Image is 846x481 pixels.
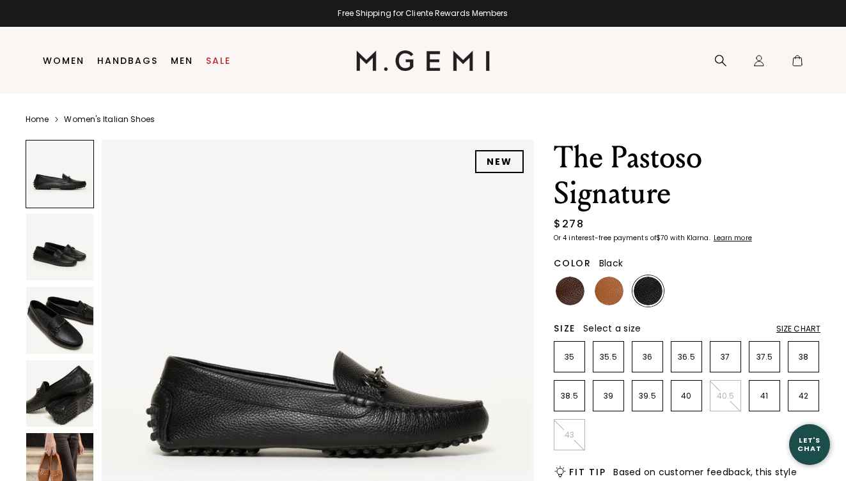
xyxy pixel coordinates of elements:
[671,391,701,401] p: 40
[599,257,623,270] span: Black
[554,233,656,243] klarna-placement-style-body: Or 4 interest-free payments of
[749,352,779,362] p: 37.5
[554,323,576,333] h2: Size
[789,436,830,452] div: Let's Chat
[632,391,662,401] p: 39.5
[593,391,623,401] p: 39
[788,352,819,362] p: 38
[583,322,641,335] span: Select a size
[788,391,819,401] p: 42
[710,352,740,362] p: 37
[595,277,623,305] img: Tan
[171,56,193,66] a: Men
[554,217,584,232] div: $278
[43,56,84,66] a: Women
[593,352,623,362] p: 35.5
[776,324,820,334] div: Size Chart
[554,430,584,440] p: 43
[554,352,584,362] p: 35
[26,360,93,427] img: The Pastoso Signature
[749,391,779,401] p: 41
[97,56,158,66] a: Handbags
[714,233,752,243] klarna-placement-style-cta: Learn more
[710,391,740,401] p: 40.5
[656,233,668,243] klarna-placement-style-amount: $70
[632,352,662,362] p: 36
[634,277,662,305] img: Black
[206,56,231,66] a: Sale
[356,50,490,71] img: M.Gemi
[26,114,49,125] a: Home
[569,467,606,477] h2: Fit Tip
[670,233,712,243] klarna-placement-style-body: with Klarna
[554,258,591,268] h2: Color
[26,287,93,354] img: The Pastoso Signature
[671,352,701,362] p: 36.5
[475,150,524,173] div: NEW
[554,391,584,401] p: 38.5
[556,277,584,305] img: Chocolate
[712,234,752,242] a: Learn more
[64,114,155,125] a: Women's Italian Shoes
[26,214,93,281] img: The Pastoso Signature
[554,140,820,211] h1: The Pastoso Signature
